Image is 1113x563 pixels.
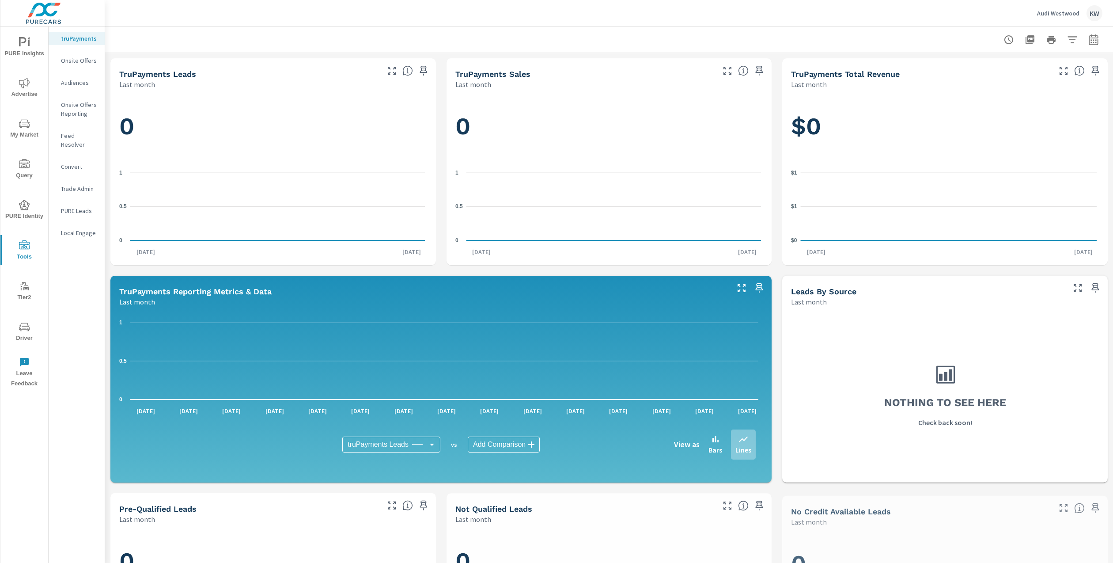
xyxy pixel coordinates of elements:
h5: truPayments Reporting Metrics & Data [119,287,272,296]
div: truPayments [49,32,105,45]
div: truPayments Leads [342,437,440,453]
text: 0.5 [119,358,127,364]
p: [DATE] [732,407,763,415]
p: vs [440,441,468,449]
span: Save this to your personalized report [1088,281,1102,295]
text: 1 [119,320,122,326]
span: A basic review has been done and has not approved the credit worthiness of the lead by the config... [738,500,749,511]
text: 1 [119,170,122,176]
h5: Leads By Source [791,287,856,296]
p: Last month [119,79,155,90]
button: Make Fullscreen [385,64,399,78]
button: Make Fullscreen [1056,501,1071,515]
p: [DATE] [560,407,591,415]
p: Audi Westwood [1037,9,1079,17]
button: Make Fullscreen [1056,64,1071,78]
button: Make Fullscreen [385,498,399,513]
p: [DATE] [1068,247,1099,256]
p: [DATE] [431,407,462,415]
p: [DATE] [603,407,634,415]
div: PURE Leads [49,204,105,217]
span: PURE Identity [3,200,45,221]
h1: $0 [791,111,1099,141]
p: Last month [119,297,155,307]
span: My Market [3,118,45,140]
p: [DATE] [466,247,497,256]
p: [DATE] [388,407,419,415]
span: A lead that has been submitted but has not gone through the credit application process. [1074,503,1085,514]
span: A basic review has been done and approved the credit worthiness of the lead by the configured cre... [402,500,413,511]
div: Audiences [49,76,105,89]
p: truPayments [61,34,98,43]
text: $0 [791,237,797,243]
button: Make Fullscreen [1071,281,1085,295]
span: PURE Insights [3,37,45,59]
text: 0.5 [119,203,127,209]
text: 1 [455,170,458,176]
span: The number of truPayments leads. [402,65,413,76]
button: Make Fullscreen [720,498,734,513]
h5: Pre-Qualified Leads [119,504,197,514]
p: Last month [119,514,155,525]
span: Leave Feedback [3,357,45,389]
div: Onsite Offers Reporting [49,98,105,120]
h5: Not Qualified Leads [455,504,532,514]
span: Tools [3,240,45,262]
p: Last month [455,514,491,525]
h5: truPayments Leads [119,69,196,79]
p: [DATE] [474,407,505,415]
p: Convert [61,162,98,171]
div: KW [1086,5,1102,21]
h5: truPayments Total Revenue [791,69,900,79]
span: truPayments Leads [348,440,409,449]
p: Last month [455,79,491,90]
span: Driver [3,322,45,343]
p: Local Engage [61,228,98,237]
p: Lines [735,445,751,455]
text: 0 [455,237,458,243]
span: Save this to your personalized report [752,498,766,513]
p: Bars [708,445,722,455]
span: Add Comparison [473,440,526,449]
p: Last month [791,517,827,527]
p: [DATE] [646,407,677,415]
span: Save this to your personalized report [1088,501,1102,515]
p: [DATE] [396,247,427,256]
span: Save this to your personalized report [752,281,766,295]
h3: Nothing to see here [884,395,1006,410]
div: nav menu [0,27,48,392]
p: Last month [791,79,827,90]
h1: 0 [455,111,763,141]
text: 0.5 [455,203,463,209]
p: [DATE] [216,407,247,415]
span: Advertise [3,78,45,99]
p: Feed Resolver [61,131,98,149]
span: Save this to your personalized report [416,498,431,513]
div: Add Comparison [468,437,540,453]
h5: No Credit Available Leads [791,507,891,516]
text: 0 [119,396,122,403]
div: Onsite Offers [49,54,105,67]
h1: 0 [119,111,427,141]
span: Query [3,159,45,181]
p: Audiences [61,78,98,87]
h5: truPayments Sales [455,69,530,79]
span: Tier2 [3,281,45,303]
p: [DATE] [689,407,720,415]
button: Select Date Range [1085,31,1102,49]
text: $1 [791,170,797,176]
span: Number of sales matched to a truPayments lead. [Source: This data is sourced from the dealer's DM... [738,65,749,76]
p: [DATE] [801,247,832,256]
p: Trade Admin [61,184,98,193]
text: $1 [791,203,797,209]
p: [DATE] [302,407,333,415]
text: 0 [119,237,122,243]
span: Save this to your personalized report [1088,64,1102,78]
button: Make Fullscreen [734,281,749,295]
p: [DATE] [732,247,763,256]
button: Apply Filters [1064,31,1081,49]
p: Onsite Offers [61,56,98,65]
span: Save this to your personalized report [752,64,766,78]
p: Onsite Offers Reporting [61,100,98,118]
button: "Export Report to PDF" [1021,31,1039,49]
